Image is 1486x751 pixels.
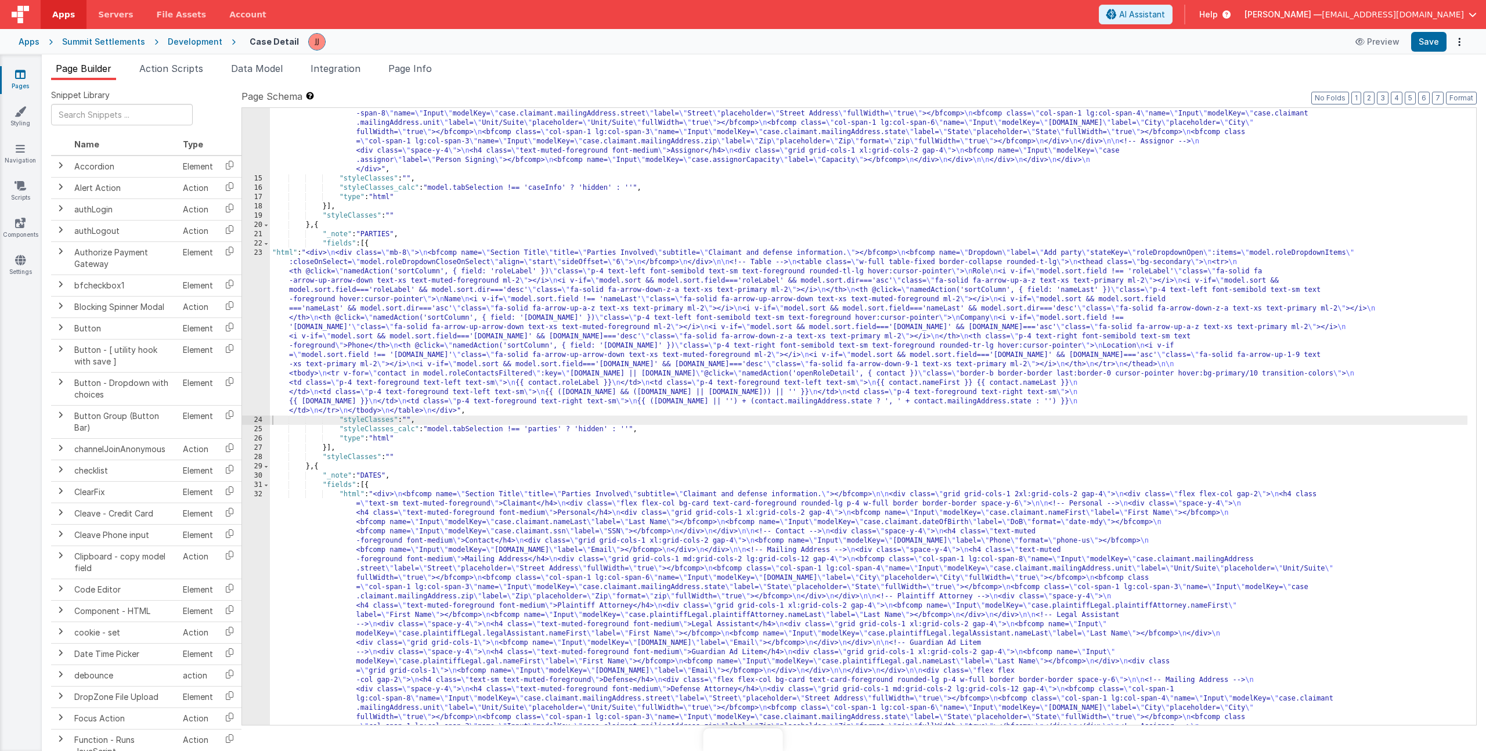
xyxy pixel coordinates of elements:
span: Apps [52,9,75,20]
td: DropZone File Upload [70,686,178,707]
span: File Assets [157,9,207,20]
div: 22 [242,239,270,248]
input: Search Snippets ... [51,104,193,125]
button: 7 [1432,92,1444,104]
td: Clipboard - copy model field [70,546,178,579]
td: Authorize Payment Gateway [70,241,178,275]
div: 28 [242,453,270,462]
span: Data Model [231,63,283,74]
td: checklist [70,460,178,481]
td: Button [70,317,178,339]
button: 6 [1418,92,1430,104]
div: 23 [242,248,270,416]
div: 30 [242,471,270,481]
span: Page Info [388,63,432,74]
button: No Folds [1311,92,1349,104]
td: channelJoinAnonymous [70,438,178,460]
td: Action [178,177,218,198]
div: 16 [242,183,270,193]
td: authLogout [70,220,178,241]
td: Code Editor [70,579,178,600]
td: ClearFix [70,481,178,503]
td: Blocking Spinner Modal [70,296,178,317]
span: Servers [98,9,133,20]
div: 29 [242,462,270,471]
div: 27 [242,443,270,453]
td: Button - [ utility hook with save ] [70,339,178,372]
td: Date Time Picker [70,643,178,665]
button: 2 [1364,92,1375,104]
div: 20 [242,221,270,230]
td: Element [178,643,218,665]
td: Action [178,220,218,241]
div: Development [168,36,222,48]
td: Element [178,317,218,339]
span: Action Scripts [139,63,203,74]
td: Component - HTML [70,600,178,622]
td: Element [178,156,218,178]
button: Options [1451,34,1467,50]
td: Action [178,622,218,643]
span: Integration [311,63,360,74]
span: Type [183,139,203,149]
td: cookie - set [70,622,178,643]
td: Element [178,579,218,600]
td: Action [178,438,218,460]
div: Apps [19,36,39,48]
td: Cleave Phone input [70,524,178,546]
td: Element [178,372,218,405]
div: 21 [242,230,270,239]
td: Element [178,405,218,438]
span: AI Assistant [1119,9,1165,20]
img: 67cf703950b6d9cd5ee0aacca227d490 [309,34,325,50]
td: Button Group (Button Bar) [70,405,178,438]
td: Action [178,707,218,729]
td: Button - Dropdown with choices [70,372,178,405]
span: Snippet Library [51,89,110,101]
td: Element [178,275,218,296]
button: 3 [1377,92,1388,104]
button: [PERSON_NAME] — [EMAIL_ADDRESS][DOMAIN_NAME] [1245,9,1477,20]
td: Action [178,546,218,579]
td: Element [178,339,218,372]
div: 26 [242,434,270,443]
span: Help [1199,9,1218,20]
div: 31 [242,481,270,490]
span: Page Schema [241,89,302,103]
td: bfcheckbox1 [70,275,178,296]
button: 4 [1391,92,1402,104]
td: Element [178,481,218,503]
td: Accordion [70,156,178,178]
div: 17 [242,193,270,202]
div: Summit Settlements [62,36,145,48]
td: debounce [70,665,178,686]
td: Element [178,524,218,546]
button: 1 [1351,92,1361,104]
div: 19 [242,211,270,221]
button: Format [1446,92,1477,104]
td: Action [178,198,218,220]
h4: Case Detail [250,37,299,46]
td: Element [178,686,218,707]
td: Cleave - Credit Card [70,503,178,524]
div: 24 [242,416,270,425]
td: authLogin [70,198,178,220]
div: 18 [242,202,270,211]
button: AI Assistant [1099,5,1173,24]
span: [PERSON_NAME] — [1245,9,1322,20]
div: 15 [242,174,270,183]
span: Name [74,139,99,149]
td: Element [178,600,218,622]
span: [EMAIL_ADDRESS][DOMAIN_NAME] [1322,9,1464,20]
button: Save [1411,32,1447,52]
td: Element [178,460,218,481]
td: action [178,665,218,686]
td: Action [178,296,218,317]
td: Element [178,241,218,275]
button: 5 [1405,92,1416,104]
button: Preview [1348,33,1406,51]
span: Page Builder [56,63,111,74]
td: Alert Action [70,177,178,198]
td: Focus Action [70,707,178,729]
td: Element [178,503,218,524]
